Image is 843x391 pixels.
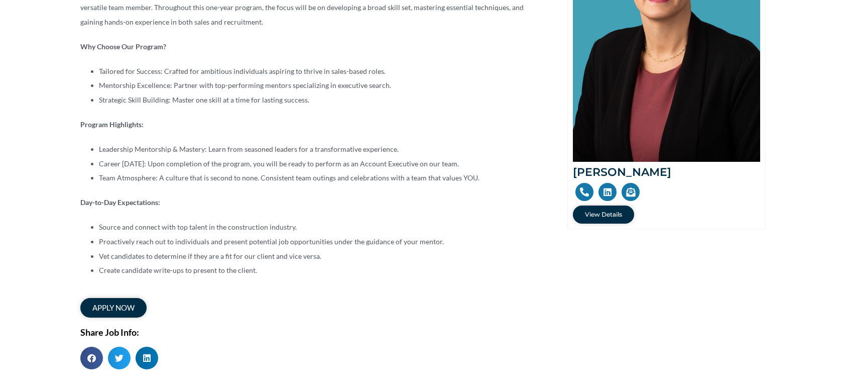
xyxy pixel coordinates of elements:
strong: Why Choose Our Program? [80,42,166,51]
li: Team Atmosphere: A culture that is second to none. Consistent team outings and celebrations with ... [99,171,537,185]
div: Share on facebook [80,347,103,369]
li: Vet candidates to determine if they are a fit for our client and vice versa. [99,249,537,264]
li: Source and connect with top talent in the construction industry. [99,220,537,235]
a: View Details [573,206,634,224]
div: Share on linkedin [136,347,158,369]
li: Career [DATE]: Upon completion of the program, you will be ready to perform as an Account Executi... [99,157,537,171]
li: Proactively reach out to individuals and present potential job opportunities under the guidance o... [99,235,537,249]
a: apply now [80,298,147,318]
li: Tailored for Success: Crafted for ambitious individuals aspiring to thrive in sales-based roles. [99,64,537,79]
div: Share on twitter [108,347,131,369]
li: Create candidate write-ups to present to the client. [99,263,537,278]
span: View Details [585,212,622,218]
li: Leadership Mentorship & Mastery: Learn from seasoned leaders for a transformative experience. [99,142,537,157]
h2: [PERSON_NAME] [573,167,760,178]
li: Mentorship Excellence: Partner with top-performing mentors specializing in executive search. [99,78,537,93]
h2: Share Job Info: [80,328,537,337]
strong: Program Highlights: [80,120,144,129]
strong: Day-to-Day Expectations: [80,198,160,207]
span: apply now [92,304,135,312]
li: Strategic Skill Building: Master one skill at a time for lasting success. [99,93,537,108]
